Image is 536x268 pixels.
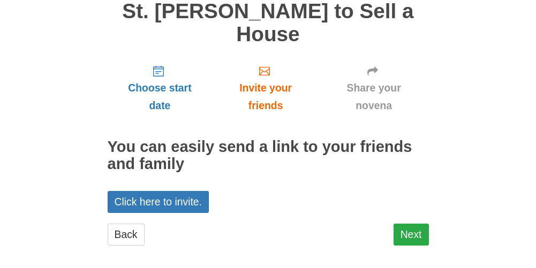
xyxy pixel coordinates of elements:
[319,56,429,120] a: Share your novena
[223,79,308,114] span: Invite your friends
[108,139,429,173] h2: You can easily send a link to your friends and family
[330,79,418,114] span: Share your novena
[394,224,429,246] a: Next
[108,224,145,246] a: Back
[118,79,202,114] span: Choose start date
[212,56,319,120] a: Invite your friends
[108,191,209,213] a: Click here to invite.
[108,56,213,120] a: Choose start date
